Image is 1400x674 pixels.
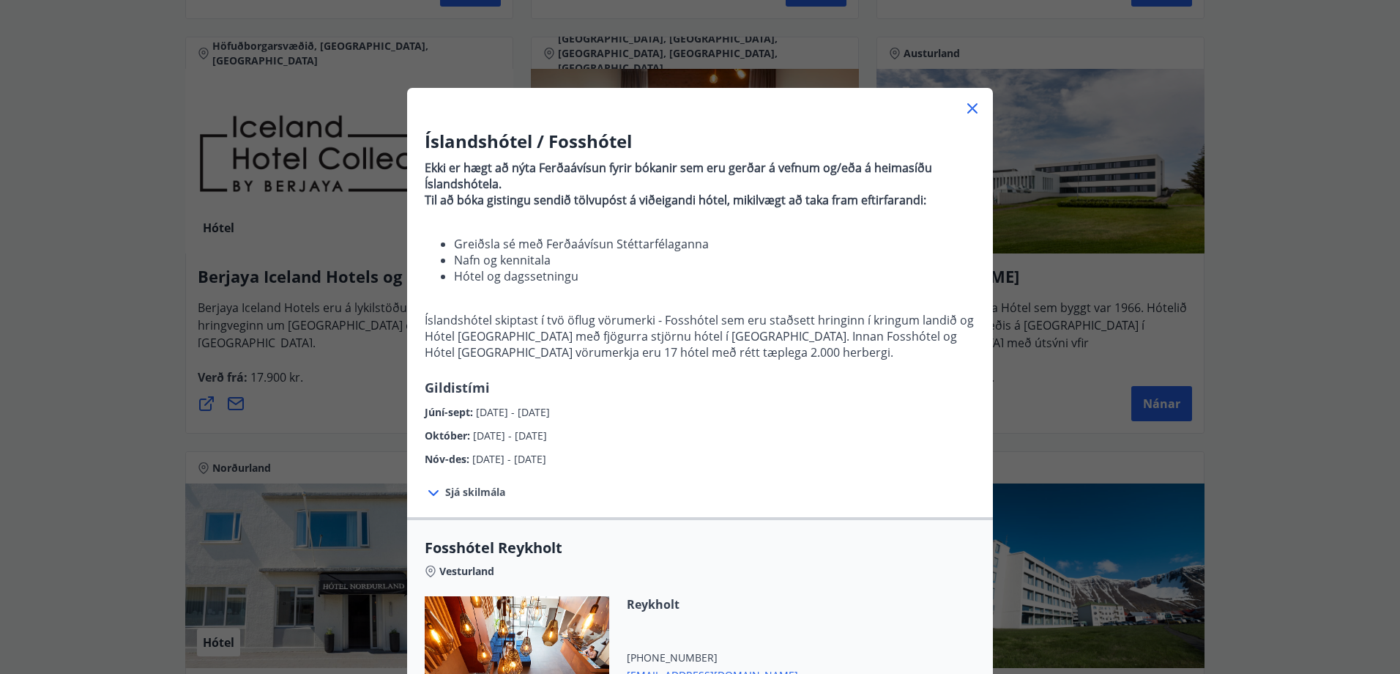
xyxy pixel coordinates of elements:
li: Hótel og dagssetningu [454,268,975,284]
span: Nóv-des : [425,452,472,466]
strong: Til að bóka gistingu sendið tölvupóst á viðeigandi hótel, mikilvægt að taka fram eftirfarandi: [425,192,926,208]
span: [DATE] - [DATE] [472,452,546,466]
span: [DATE] - [DATE] [473,429,547,442]
strong: Ekki er hægt að nýta Ferðaávísun fyrir bókanir sem eru gerðar á vefnum og/eða á heimasíðu Íslands... [425,160,932,192]
li: Nafn og kennitala [454,252,975,268]
h3: Íslandshótel / Fosshótel [425,129,975,154]
span: Sjá skilmála [445,485,505,500]
p: Íslandshótel skiptast í tvö öflug vörumerki - Fosshótel sem eru staðsett hringinn í kringum landi... [425,312,975,360]
span: Júní-sept : [425,405,476,419]
span: [PHONE_NUMBER] [627,651,798,665]
span: Fosshótel Reykholt [425,538,975,558]
span: Vesturland [439,564,494,579]
span: Október : [425,429,473,442]
span: [DATE] - [DATE] [476,405,550,419]
span: Reykholt [627,596,798,612]
span: Gildistími [425,379,490,396]
li: Greiðsla sé með Ferðaávísun Stéttarfélaganna [454,236,975,252]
